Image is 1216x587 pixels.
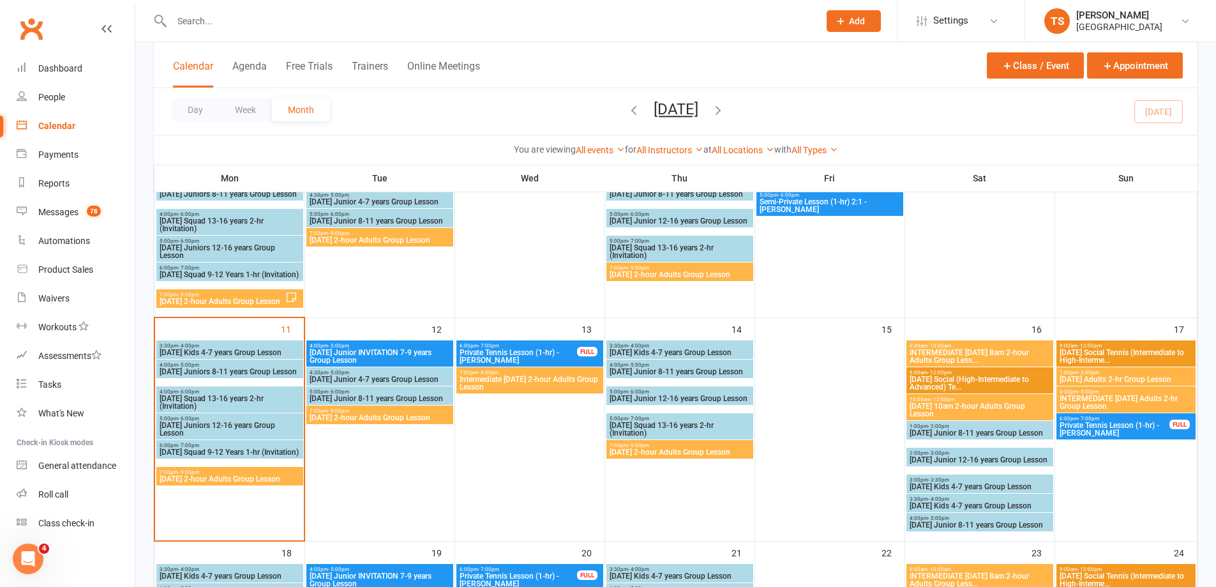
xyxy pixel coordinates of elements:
[15,13,47,45] a: Clubworx
[1174,318,1197,339] div: 17
[159,271,301,278] span: [DATE] Squad 9-12 Years 1-hr (Invitation)
[609,443,751,448] span: 7:00pm
[17,255,135,284] a: Product Sales
[328,231,349,236] span: - 9:00pm
[778,192,799,198] span: - 6:00pm
[17,284,135,313] a: Waivers
[309,389,451,395] span: 5:00pm
[582,542,604,563] div: 20
[609,448,751,456] span: [DATE] 2-hour Adults Group Lesson
[17,480,135,509] a: Roll call
[159,567,301,572] span: 3:30pm
[577,570,597,580] div: FULL
[38,518,94,528] div: Class check-in
[882,318,904,339] div: 15
[459,567,578,572] span: 6:00pm
[1174,542,1197,563] div: 24
[909,450,1051,456] span: 2:00pm
[909,376,1051,391] span: [DATE] Social (High-Intermediate to Advanced) Te...
[38,207,79,217] div: Messages
[17,227,135,255] a: Automations
[178,292,199,298] span: - 9:00pm
[909,429,1051,437] span: [DATE] Junior 8-11 years Group Lesson
[928,477,949,483] span: - 3:30pm
[17,313,135,342] a: Workouts
[178,238,199,244] span: - 6:00pm
[933,6,968,35] span: Settings
[987,52,1084,79] button: Class / Event
[628,443,649,448] span: - 9:00pm
[774,144,792,155] strong: with
[732,318,754,339] div: 14
[1078,370,1099,376] span: - 3:00pm
[159,211,301,217] span: 4:00pm
[38,461,116,471] div: General attendance
[178,416,199,422] span: - 6:00pm
[159,572,301,580] span: [DATE] Kids 4-7 years Group Lesson
[1032,318,1055,339] div: 16
[792,145,838,155] a: All Types
[159,298,285,305] span: [DATE] 2-hour Adults Group Lesson
[754,165,904,192] th: Fri
[459,376,601,391] span: Intermediate [DATE] 2-hour Adults Group Lesson
[309,349,451,364] span: [DATE] Junior INVITATION 7-9 years Group Lesson
[1076,21,1162,33] div: [GEOGRAPHIC_DATA]
[628,265,649,271] span: - 9:00pm
[159,265,301,271] span: 6:00pm
[459,343,578,349] span: 6:00pm
[38,178,70,188] div: Reports
[159,292,285,298] span: 7:00pm
[17,83,135,112] a: People
[17,169,135,198] a: Reports
[159,190,301,198] span: [DATE] Juniors 8-11 years Group Lesson
[882,542,904,563] div: 22
[928,423,949,429] span: - 2:00pm
[178,469,199,475] span: - 9:00pm
[17,112,135,141] a: Calendar
[1077,343,1102,349] span: - 12:00pm
[732,542,754,563] div: 21
[1078,416,1099,422] span: - 7:00pm
[909,423,1051,429] span: 1:00pm
[1076,10,1162,21] div: [PERSON_NAME]
[1059,349,1194,364] span: [DATE] Social Tennis (Intermediate to High-Interme...
[17,509,135,538] a: Class kiosk mode
[1059,376,1194,383] span: [DATE] Adults 2-hr Group Lesson
[609,362,751,368] span: 4:00pm
[309,236,451,244] span: [DATE] 2-hour Adults Group Lesson
[609,395,751,402] span: [DATE] Junior 12-16 years Group Lesson
[459,370,601,376] span: 7:00pm
[17,198,135,227] a: Messages 78
[909,402,1051,418] span: [DATE] 10am 2-hour Adults Group Lesson
[159,244,301,259] span: [DATE] Juniors 12-16 years Group Lesson
[154,165,304,192] th: Mon
[609,244,751,259] span: [DATE] Squad 13-16 years 2-hr (Invitation)
[38,322,77,332] div: Workouts
[909,349,1051,364] span: INTERMEDIATE [DATE] 8am 2-hour Adults Group Less...
[328,343,349,349] span: - 5:00pm
[159,416,301,422] span: 5:00pm
[604,165,754,192] th: Thu
[1077,567,1102,572] span: - 12:00pm
[159,389,301,395] span: 4:00pm
[904,165,1055,192] th: Sat
[609,238,751,244] span: 5:00pm
[609,265,751,271] span: 7:00pm
[609,368,751,376] span: [DATE] Junior 8-11 years Group Lesson
[309,217,451,225] span: [DATE] Junior 8-11 years Group Lesson
[909,477,1051,483] span: 3:00pm
[87,206,101,217] span: 78
[309,231,451,236] span: 7:00pm
[432,542,454,563] div: 19
[178,443,199,448] span: - 7:00pm
[628,362,649,368] span: - 5:00pm
[172,98,219,121] button: Day
[478,343,499,349] span: - 7:00pm
[609,217,751,225] span: [DATE] Junior 12-16 years Group Lesson
[609,416,751,422] span: 5:00pm
[609,349,751,356] span: [DATE] Kids 4-7 years Group Lesson
[328,211,349,217] span: - 6:00pm
[1059,567,1194,572] span: 9:00am
[609,567,751,572] span: 3:30pm
[309,376,451,383] span: [DATE] Junior 4-7 years Group Lesson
